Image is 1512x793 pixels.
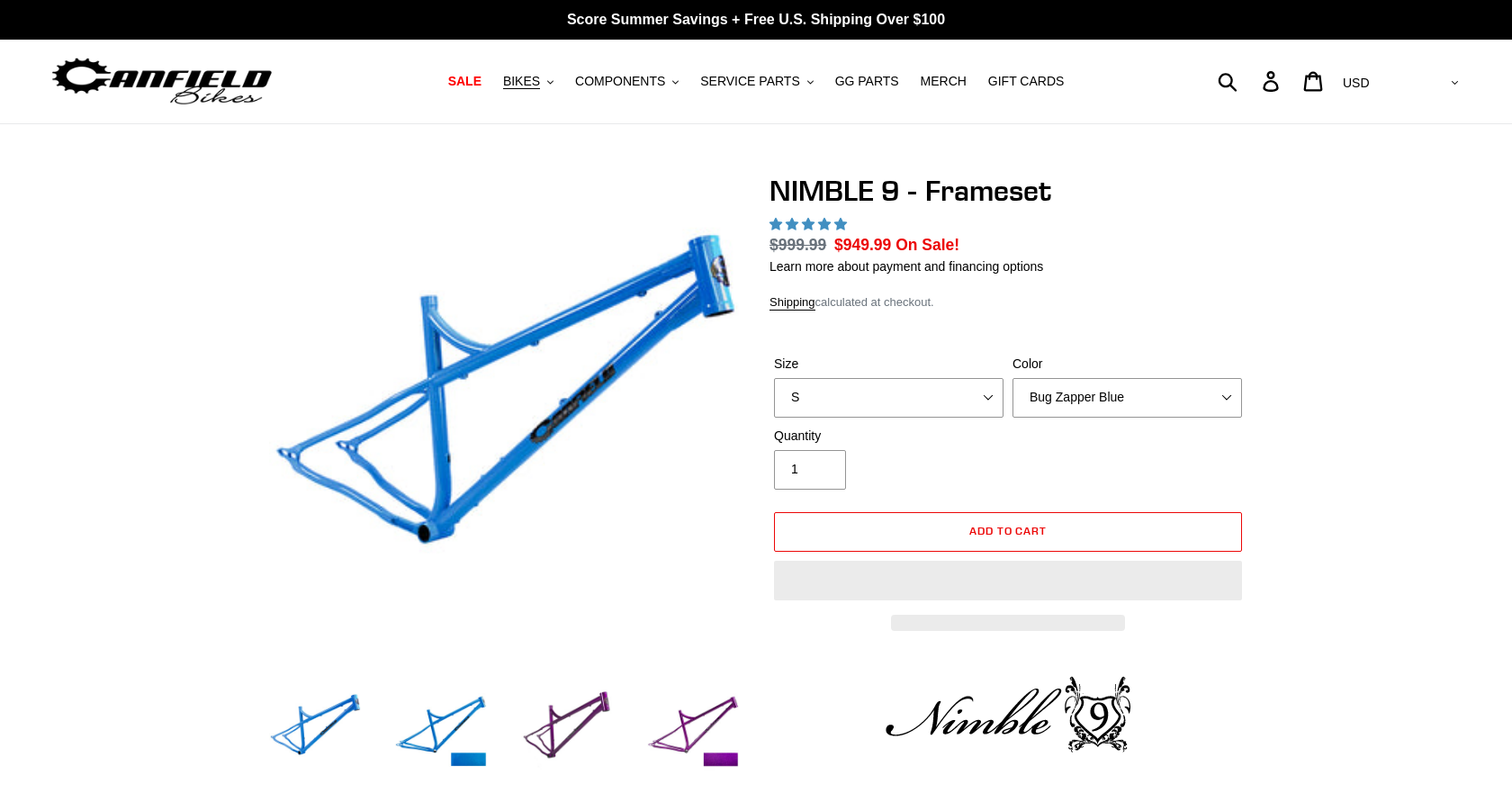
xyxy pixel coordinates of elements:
img: NIMBLE 9 - Frameset [269,177,739,647]
img: Canfield Bikes [49,53,274,110]
img: Load image into Gallery viewer, NIMBLE 9 - Frameset [265,680,364,779]
button: SERVICE PARTS [691,69,822,94]
button: BIKES [494,69,562,94]
a: Shipping [769,295,815,311]
span: Add to cart [969,524,1048,537]
h1: NIMBLE 9 - Frameset [769,174,1246,208]
img: Load image into Gallery viewer, NIMBLE 9 - Frameset [391,680,490,779]
a: MERCH [912,69,976,94]
a: Learn more about payment and financing options [769,259,1043,274]
span: MERCH [921,74,967,89]
input: Search [1228,61,1273,101]
label: Size [774,355,1003,374]
a: SALE [439,69,490,94]
a: GIFT CARDS [979,69,1074,94]
img: Load image into Gallery viewer, NIMBLE 9 - Frameset [517,680,616,779]
span: 4.89 stars [769,217,850,231]
span: SALE [448,74,481,89]
span: GG PARTS [835,74,899,89]
button: Add to cart [774,512,1242,552]
label: Quantity [774,427,1003,446]
a: GG PARTS [826,69,908,94]
span: BIKES [503,74,540,89]
button: COMPONENTS [566,69,688,94]
span: On Sale! [895,233,959,257]
s: $999.99 [769,236,826,254]
span: $949.99 [834,236,891,254]
span: GIFT CARDS [988,74,1065,89]
label: Color [1012,355,1242,374]
span: COMPONENTS [575,74,665,89]
span: SERVICE PARTS [700,74,799,89]
div: calculated at checkout. [769,293,1246,311]
img: Load image into Gallery viewer, NIMBLE 9 - Frameset [643,680,742,779]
